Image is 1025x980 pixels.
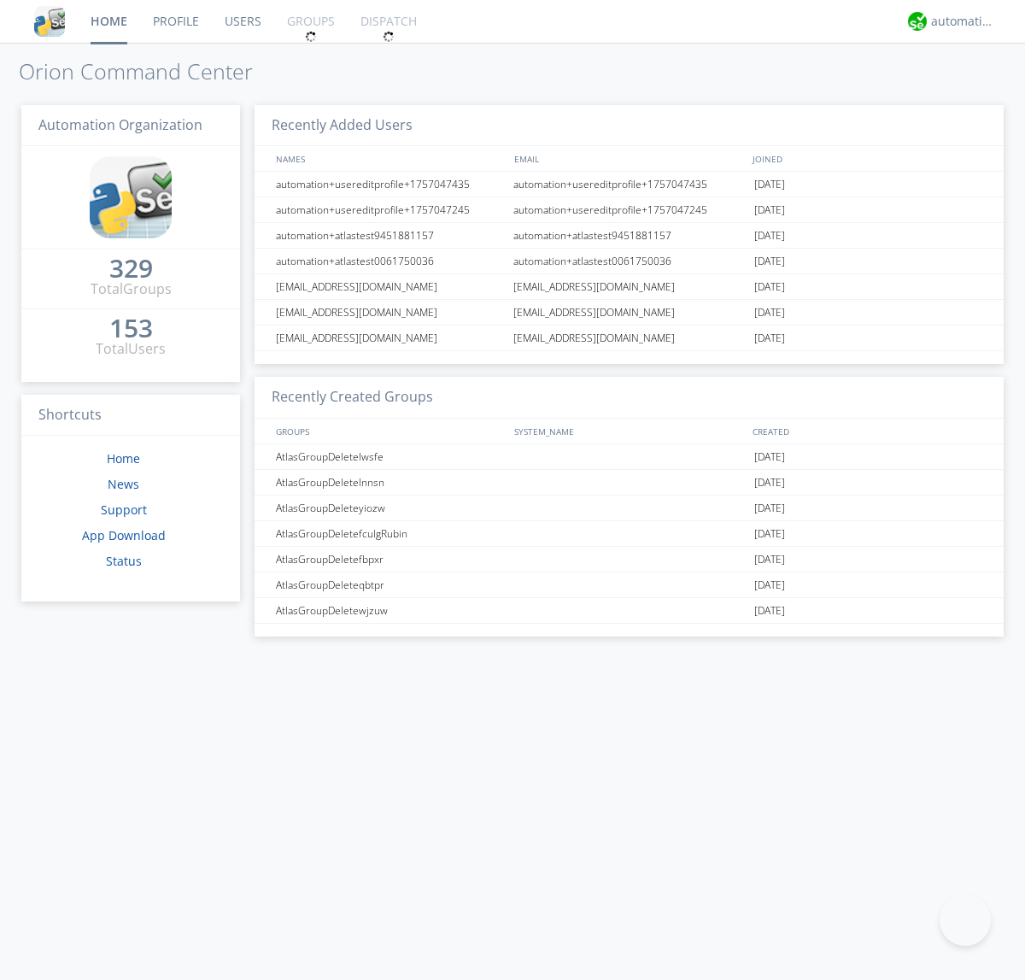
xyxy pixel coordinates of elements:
div: [EMAIL_ADDRESS][DOMAIN_NAME] [509,326,750,350]
div: AtlasGroupDeletelwsfe [272,444,508,469]
img: cddb5a64eb264b2086981ab96f4c1ba7 [90,156,172,238]
span: [DATE] [754,470,785,496]
div: [EMAIL_ADDRESS][DOMAIN_NAME] [272,300,508,325]
a: App Download [82,527,166,543]
div: AtlasGroupDeleteqbtpr [272,572,508,597]
span: [DATE] [754,249,785,274]
span: [DATE] [754,326,785,351]
div: AtlasGroupDeletefbpxr [272,547,508,572]
div: automation+atlastest9451881157 [509,223,750,248]
span: [DATE] [754,274,785,300]
div: AtlasGroupDeletewjzuw [272,598,508,623]
div: [EMAIL_ADDRESS][DOMAIN_NAME] [509,300,750,325]
a: AtlasGroupDeletewjzuw[DATE] [255,598,1004,624]
div: AtlasGroupDeleteyiozw [272,496,508,520]
a: [EMAIL_ADDRESS][DOMAIN_NAME][EMAIL_ADDRESS][DOMAIN_NAME][DATE] [255,274,1004,300]
div: [EMAIL_ADDRESS][DOMAIN_NAME] [509,274,750,299]
span: [DATE] [754,223,785,249]
a: automation+atlastest9451881157automation+atlastest9451881157[DATE] [255,223,1004,249]
div: AtlasGroupDeletefculgRubin [272,521,508,546]
span: [DATE] [754,496,785,521]
div: GROUPS [272,419,506,443]
div: JOINED [748,146,987,171]
a: Home [107,450,140,467]
div: 329 [109,260,153,277]
a: 153 [109,320,153,339]
span: [DATE] [754,172,785,197]
img: cddb5a64eb264b2086981ab96f4c1ba7 [34,6,65,37]
img: d2d01cd9b4174d08988066c6d424eccd [908,12,927,31]
div: automation+usereditprofile+1757047245 [509,197,750,222]
a: AtlasGroupDeletelnnsn[DATE] [255,470,1004,496]
div: Total Users [96,339,166,359]
span: [DATE] [754,547,785,572]
a: AtlasGroupDeletefculgRubin[DATE] [255,521,1004,547]
a: News [108,476,139,492]
div: EMAIL [510,146,748,171]
div: SYSTEM_NAME [510,419,748,443]
a: AtlasGroupDeletelwsfe[DATE] [255,444,1004,470]
span: [DATE] [754,572,785,598]
h3: Recently Created Groups [255,377,1004,419]
div: AtlasGroupDeletelnnsn [272,470,508,495]
div: automation+atlas [931,13,995,30]
a: AtlasGroupDeleteyiozw[DATE] [255,496,1004,521]
a: Support [101,502,147,518]
img: spin.svg [305,31,317,43]
iframe: Toggle Customer Support [940,895,991,946]
div: [EMAIL_ADDRESS][DOMAIN_NAME] [272,274,508,299]
div: 153 [109,320,153,337]
span: [DATE] [754,598,785,624]
h3: Shortcuts [21,395,240,437]
a: automation+atlastest0061750036automation+atlastest0061750036[DATE] [255,249,1004,274]
a: automation+usereditprofile+1757047245automation+usereditprofile+1757047245[DATE] [255,197,1004,223]
a: AtlasGroupDeletefbpxr[DATE] [255,547,1004,572]
div: [EMAIL_ADDRESS][DOMAIN_NAME] [272,326,508,350]
span: [DATE] [754,300,785,326]
span: Automation Organization [38,115,202,134]
div: automation+usereditprofile+1757047245 [272,197,508,222]
div: NAMES [272,146,506,171]
span: [DATE] [754,444,785,470]
div: automation+usereditprofile+1757047435 [272,172,508,197]
span: [DATE] [754,521,785,547]
div: automation+atlastest0061750036 [509,249,750,273]
div: automation+atlastest9451881157 [272,223,508,248]
div: automation+usereditprofile+1757047435 [509,172,750,197]
a: [EMAIL_ADDRESS][DOMAIN_NAME][EMAIL_ADDRESS][DOMAIN_NAME][DATE] [255,300,1004,326]
img: spin.svg [383,31,395,43]
span: [DATE] [754,197,785,223]
a: [EMAIL_ADDRESS][DOMAIN_NAME][EMAIL_ADDRESS][DOMAIN_NAME][DATE] [255,326,1004,351]
a: Status [106,553,142,569]
a: AtlasGroupDeleteqbtpr[DATE] [255,572,1004,598]
div: CREATED [748,419,987,443]
div: Total Groups [91,279,172,299]
h3: Recently Added Users [255,105,1004,147]
div: automation+atlastest0061750036 [272,249,508,273]
a: automation+usereditprofile+1757047435automation+usereditprofile+1757047435[DATE] [255,172,1004,197]
a: 329 [109,260,153,279]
